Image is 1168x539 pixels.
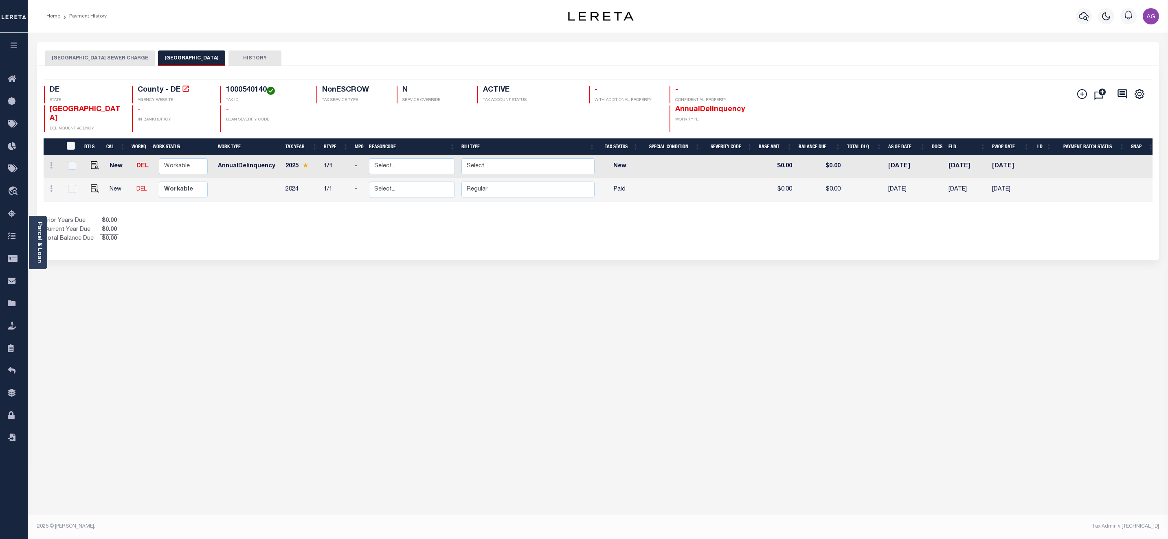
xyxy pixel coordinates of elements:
[1055,138,1128,155] th: Payment Batch Status: activate to sort column ascending
[989,138,1032,155] th: PWOP Date: activate to sort column ascending
[675,117,748,123] p: WORK TYPE
[321,155,351,178] td: 1/1
[60,13,107,20] li: Payment History
[138,86,211,95] h4: County - DE
[128,138,149,155] th: WorkQ
[44,234,100,243] td: Total Balance Due
[595,86,597,94] span: -
[703,138,755,155] th: Severity Code: activate to sort column ascending
[885,155,929,178] td: [DATE]
[321,138,351,155] th: RType: activate to sort column ascending
[402,86,467,95] h4: N
[1143,8,1159,24] img: svg+xml;base64,PHN2ZyB4bWxucz0iaHR0cDovL3d3dy53My5vcmcvMjAwMC9zdmciIHBvaW50ZXItZXZlbnRzPSJub25lIi...
[755,155,795,178] td: $0.00
[675,86,678,94] span: -
[351,178,366,202] td: -
[282,155,321,178] td: 2025
[885,138,929,155] th: As of Date: activate to sort column ascending
[595,97,659,103] p: WITH ADDITIONAL PROPERTY
[1128,138,1157,155] th: SNAP: activate to sort column ascending
[366,138,458,155] th: ReasonCode: activate to sort column ascending
[598,155,641,178] td: New
[138,97,211,103] p: AGENCY WEBSITE
[44,226,100,234] td: Current Year Due
[1032,138,1055,155] th: LD: activate to sort column ascending
[402,97,467,103] p: SERVICE OVERRIDE
[50,106,121,122] span: [GEOGRAPHIC_DATA]
[226,117,307,123] p: LOAN SEVERITY CODE
[138,117,211,123] p: IN BANKRUPTCY
[755,138,795,155] th: Base Amt: activate to sort column ascending
[568,12,633,21] img: logo-dark.svg
[945,155,989,178] td: [DATE]
[50,97,123,103] p: STATE
[945,178,989,202] td: [DATE]
[795,178,844,202] td: $0.00
[598,178,641,202] td: Paid
[226,86,307,95] h4: 1000540140
[282,178,321,202] td: 2024
[45,50,155,66] button: [GEOGRAPHIC_DATA] SEWER CHARGE
[598,138,641,155] th: Tax Status: activate to sort column ascending
[215,155,282,178] td: AnnualDelinquency
[103,138,128,155] th: CAL: activate to sort column ascending
[136,163,149,169] a: DEL
[46,14,60,19] a: Home
[8,186,21,197] i: travel_explore
[81,138,103,155] th: DTLS
[106,155,133,178] td: New
[61,138,81,155] th: &nbsp;
[36,222,42,263] a: Parcel & Loan
[228,50,281,66] button: HISTORY
[322,86,387,95] h4: NonESCROW
[138,106,141,113] span: -
[44,217,100,226] td: Prior Years Due
[136,186,147,192] a: DEL
[989,178,1032,202] td: [DATE]
[50,126,123,132] p: DELINQUENT AGENCY
[675,106,745,113] span: AnnualDelinquency
[351,155,366,178] td: -
[322,97,387,103] p: TAX SERVICE TYPE
[351,138,366,155] th: MPO
[149,138,215,155] th: Work Status
[226,97,307,103] p: TAX ID
[100,226,119,234] span: $0.00
[989,155,1032,178] td: [DATE]
[100,234,119,243] span: $0.00
[303,163,308,168] img: Star.svg
[50,86,123,95] h4: DE
[321,178,351,202] td: 1/1
[844,138,885,155] th: Total DLQ: activate to sort column ascending
[100,217,119,226] span: $0.00
[795,155,844,178] td: $0.00
[106,178,133,202] td: New
[641,138,703,155] th: Special Condition: activate to sort column ascending
[795,138,844,155] th: Balance Due: activate to sort column ascending
[483,86,580,95] h4: ACTIVE
[885,178,929,202] td: [DATE]
[282,138,321,155] th: Tax Year: activate to sort column ascending
[755,178,795,202] td: $0.00
[675,97,748,103] p: CONFIDENTIAL PROPERTY
[945,138,989,155] th: ELD: activate to sort column ascending
[226,106,229,113] span: -
[458,138,598,155] th: BillType: activate to sort column ascending
[215,138,282,155] th: Work Type
[929,138,945,155] th: Docs
[483,97,580,103] p: TAX ACCOUNT STATUS
[44,138,62,155] th: &nbsp;&nbsp;&nbsp;&nbsp;&nbsp;&nbsp;&nbsp;&nbsp;&nbsp;&nbsp;
[158,50,225,66] button: [GEOGRAPHIC_DATA]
